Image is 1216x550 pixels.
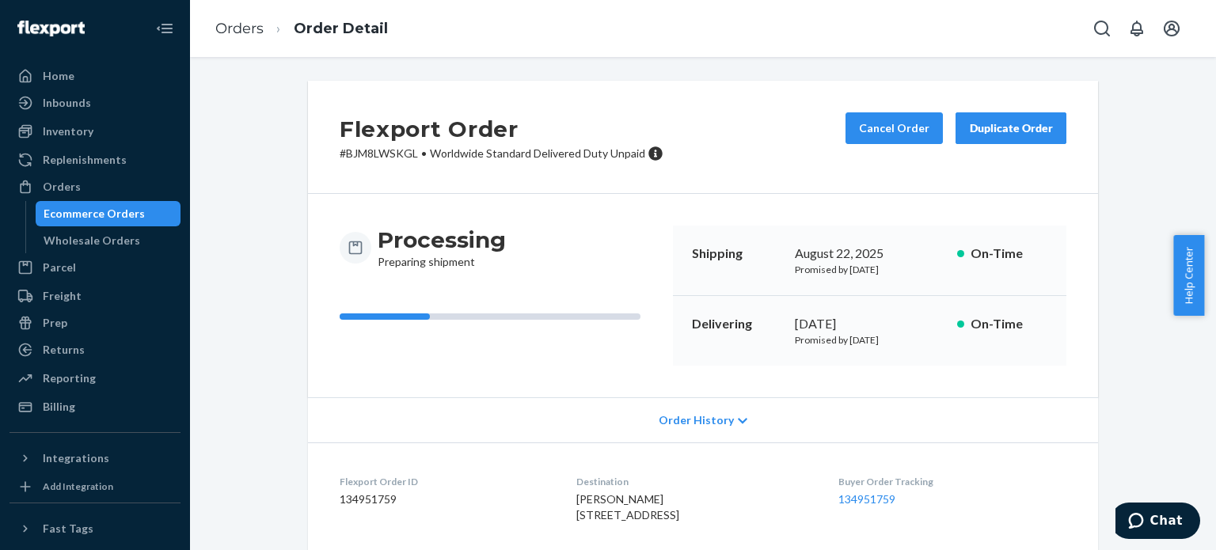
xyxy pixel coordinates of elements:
[340,112,663,146] h2: Flexport Order
[795,245,944,263] div: August 22, 2025
[43,315,67,331] div: Prep
[43,480,113,493] div: Add Integration
[9,283,180,309] a: Freight
[795,333,944,347] p: Promised by [DATE]
[9,147,180,173] a: Replenishments
[340,491,551,507] dd: 134951759
[838,475,1066,488] dt: Buyer Order Tracking
[576,475,812,488] dt: Destination
[43,399,75,415] div: Billing
[36,201,181,226] a: Ecommerce Orders
[378,226,506,254] h3: Processing
[971,315,1047,333] p: On-Time
[43,288,82,304] div: Freight
[9,516,180,541] button: Fast Tags
[1115,503,1200,542] iframe: Opens a widget where you can chat to one of our agents
[44,233,140,248] div: Wholesale Orders
[9,63,180,89] a: Home
[1121,13,1153,44] button: Open notifications
[294,20,388,37] a: Order Detail
[215,20,264,37] a: Orders
[340,475,551,488] dt: Flexport Order ID
[1173,235,1204,316] button: Help Center
[9,174,180,199] a: Orders
[36,228,181,253] a: Wholesale Orders
[149,13,180,44] button: Close Navigation
[43,342,85,358] div: Returns
[43,68,74,84] div: Home
[956,112,1066,144] button: Duplicate Order
[692,245,782,263] p: Shipping
[692,315,782,333] p: Delivering
[203,6,401,52] ol: breadcrumbs
[430,146,645,160] span: Worldwide Standard Delivered Duty Unpaid
[340,146,663,161] p: # BJM8LWSKGL
[9,255,180,280] a: Parcel
[378,226,506,270] div: Preparing shipment
[576,492,679,522] span: [PERSON_NAME] [STREET_ADDRESS]
[43,95,91,111] div: Inbounds
[9,477,180,496] a: Add Integration
[43,450,109,466] div: Integrations
[971,245,1047,263] p: On-Time
[44,206,145,222] div: Ecommerce Orders
[9,337,180,362] a: Returns
[421,146,427,160] span: •
[9,119,180,144] a: Inventory
[9,394,180,419] a: Billing
[969,120,1053,136] div: Duplicate Order
[659,412,734,428] span: Order History
[1086,13,1118,44] button: Open Search Box
[9,310,180,336] a: Prep
[845,112,943,144] button: Cancel Order
[1156,13,1187,44] button: Open account menu
[43,521,93,537] div: Fast Tags
[43,179,81,195] div: Orders
[43,123,93,139] div: Inventory
[43,370,96,386] div: Reporting
[9,90,180,116] a: Inbounds
[795,263,944,276] p: Promised by [DATE]
[9,366,180,391] a: Reporting
[9,446,180,471] button: Integrations
[795,315,944,333] div: [DATE]
[17,21,85,36] img: Flexport logo
[838,492,895,506] a: 134951759
[43,152,127,168] div: Replenishments
[43,260,76,275] div: Parcel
